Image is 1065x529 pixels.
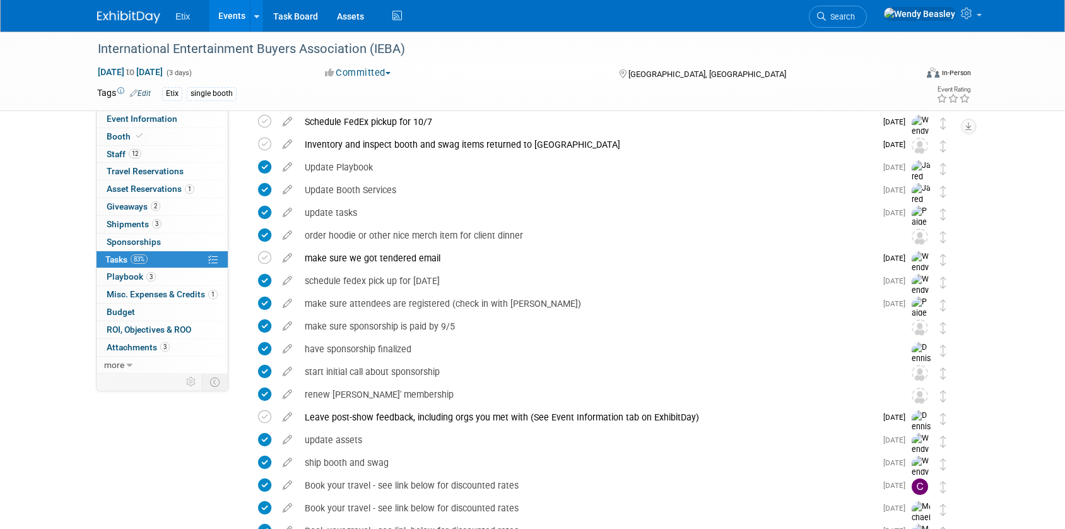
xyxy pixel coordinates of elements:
[927,68,939,78] img: Format-Inperson.png
[940,117,946,129] i: Move task
[298,384,886,405] div: renew [PERSON_NAME]' membership
[298,429,876,451] div: update assets
[107,271,156,282] span: Playbook
[941,68,971,78] div: In-Person
[940,436,946,448] i: Move task
[107,342,170,352] span: Attachments
[298,134,876,155] div: Inventory and inspect booth and swag items returned to [GEOGRAPHIC_DATA]
[97,163,228,180] a: Travel Reservations
[912,274,931,319] img: Wendy Beasley
[912,160,931,205] img: Jared McEntire
[912,342,931,387] img: Dennis Scanlon
[276,502,298,514] a: edit
[175,11,190,21] span: Etix
[883,276,912,285] span: [DATE]
[883,186,912,194] span: [DATE]
[165,69,192,77] span: (3 days)
[97,146,228,163] a: Staff12
[912,478,928,495] img: Chris Battaglino
[208,290,218,299] span: 1
[276,434,298,446] a: edit
[883,504,912,513] span: [DATE]
[130,89,151,98] a: Edit
[883,436,912,444] span: [DATE]
[912,183,931,228] img: Jared McEntire
[124,67,136,77] span: to
[180,374,203,390] td: Personalize Event Tab Strip
[940,345,946,357] i: Move task
[912,388,928,404] img: Unassigned
[809,6,867,28] a: Search
[912,433,931,478] img: Wendy Beasley
[107,184,194,194] span: Asset Reservations
[146,272,156,282] span: 3
[940,390,946,402] i: Move task
[276,162,298,173] a: edit
[298,452,876,473] div: ship booth and swag
[940,208,946,220] i: Move task
[107,307,135,317] span: Budget
[883,458,912,467] span: [DATE]
[97,234,228,251] a: Sponsorships
[940,458,946,470] i: Move task
[940,254,946,266] i: Move task
[940,481,946,493] i: Move task
[107,219,162,229] span: Shipments
[107,324,191,335] span: ROI, Objectives & ROO
[105,254,148,264] span: Tasks
[97,268,228,285] a: Playbook3
[936,86,970,93] div: Event Rating
[912,410,931,455] img: Dennis Scanlon
[298,338,886,360] div: have sponsorship finalized
[160,342,170,352] span: 3
[276,321,298,332] a: edit
[107,237,161,247] span: Sponsorships
[104,360,124,370] span: more
[826,12,855,21] span: Search
[276,116,298,128] a: edit
[97,304,228,321] a: Budget
[93,38,897,61] div: International Entertainment Buyers Association (IEBA)
[276,230,298,241] a: edit
[152,219,162,229] span: 3
[298,202,876,223] div: update tasks
[912,206,931,251] img: Paige Redden
[883,7,956,21] img: Wendy Beasley
[97,110,228,128] a: Event Information
[912,319,928,336] img: Unassigned
[97,66,163,78] span: [DATE] [DATE]
[187,87,237,100] div: single booth
[883,481,912,490] span: [DATE]
[298,157,876,178] div: Update Playbook
[276,457,298,468] a: edit
[912,229,928,245] img: Unassigned
[883,163,912,172] span: [DATE]
[162,87,182,100] div: Etix
[883,413,912,422] span: [DATE]
[185,184,194,194] span: 1
[940,413,946,425] i: Move task
[298,179,876,201] div: Update Booth Services
[129,149,141,158] span: 12
[940,186,946,198] i: Move task
[131,254,148,264] span: 83%
[883,299,912,308] span: [DATE]
[912,115,931,160] img: Wendy Beasley
[298,475,876,496] div: Book your travel - see link below for discounted rates
[276,298,298,309] a: edit
[276,139,298,150] a: edit
[203,374,228,390] td: Toggle Event Tabs
[912,456,931,501] img: Wendy Beasley
[841,66,971,85] div: Event Format
[97,339,228,356] a: Attachments3
[298,407,876,428] div: Leave post-show feedback, including orgs you met with (See Event Information tab on ExhibitDay)
[107,289,218,299] span: Misc. Expenses & Credits
[298,316,886,337] div: make sure sponsorship is paid by 9/5
[97,128,228,145] a: Booth
[298,247,876,269] div: make sure we got tendered email
[276,343,298,355] a: edit
[298,497,876,519] div: Book your travel - see link below for discounted rates
[298,225,886,246] div: order hoodie or other nice merch item for client dinner
[107,201,160,211] span: Giveaways
[107,131,145,141] span: Booth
